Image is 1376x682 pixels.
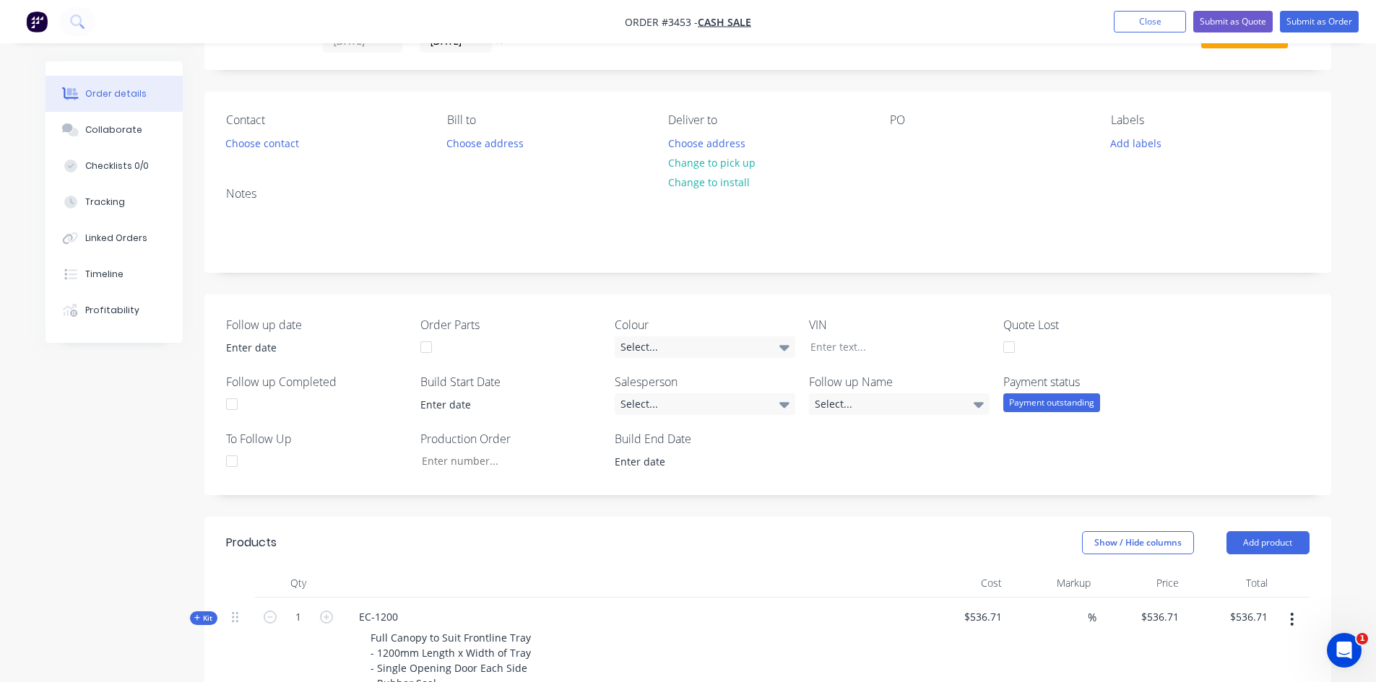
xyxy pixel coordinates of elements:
div: Select... [615,393,795,415]
label: Follow up date [226,316,407,333]
div: Notes [226,187,1310,201]
div: Products [226,534,277,551]
button: Change to pick up [660,153,763,172]
label: Production Order [420,430,601,447]
div: Bill to [447,113,645,127]
button: Show / Hide columns [1082,531,1194,554]
button: Timeline [46,256,183,292]
span: $536.71 [925,609,1003,624]
input: Enter date [410,394,590,416]
button: Choose address [439,133,532,152]
div: Price [1096,569,1185,598]
label: Payment status [1003,373,1184,390]
label: Follow up Name [809,373,990,390]
label: Build Start Date [420,373,601,390]
iframe: Intercom live chat [1327,633,1362,668]
div: Collaborate [85,123,142,136]
div: Tracking [85,196,125,209]
button: Checklists 0/0 [46,148,183,184]
button: Collaborate [46,112,183,148]
button: Submit as Order [1280,11,1359,32]
div: Contact [226,113,424,127]
span: 1 [1356,633,1368,644]
button: Close [1114,11,1186,32]
button: Submit as Quote [1193,11,1273,32]
div: Profitability [85,304,139,317]
img: Factory [26,11,48,32]
button: Choose contact [217,133,306,152]
div: Labels [1111,113,1309,127]
div: Payment outstanding [1003,393,1100,412]
a: Cash Sale [698,15,751,29]
button: Order details [46,76,183,112]
button: Choose address [660,133,753,152]
button: Profitability [46,292,183,328]
label: Colour [615,316,795,333]
div: Total [1185,569,1273,598]
span: Order #3453 - [625,15,698,29]
div: PO [890,113,1088,127]
button: Linked Orders [46,220,183,256]
div: Cost [920,569,1008,598]
div: Select... [809,393,990,415]
div: Select... [615,336,795,358]
span: Kit [194,613,213,624]
label: Quote Lost [1003,316,1184,333]
input: Enter date [605,451,784,473]
button: Tracking [46,184,183,220]
div: EC-1200 [347,606,410,627]
span: % [1088,609,1096,626]
label: VIN [809,316,990,333]
div: Linked Orders [85,232,147,245]
button: Change to install [660,172,757,192]
div: Order details [85,87,147,100]
div: Deliver to [668,113,866,127]
div: Qty [255,569,342,598]
label: Build End Date [615,430,795,447]
input: Enter date [216,337,396,359]
button: Kit [190,611,217,625]
label: Salesperson [615,373,795,390]
label: Order Parts [420,316,601,333]
button: Add labels [1103,133,1169,152]
label: Follow up Completed [226,373,407,390]
input: Enter number... [410,450,600,472]
button: Add product [1226,531,1310,554]
div: Markup [1008,569,1096,598]
div: Timeline [85,268,124,281]
label: To Follow Up [226,430,407,447]
div: Checklists 0/0 [85,159,149,172]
